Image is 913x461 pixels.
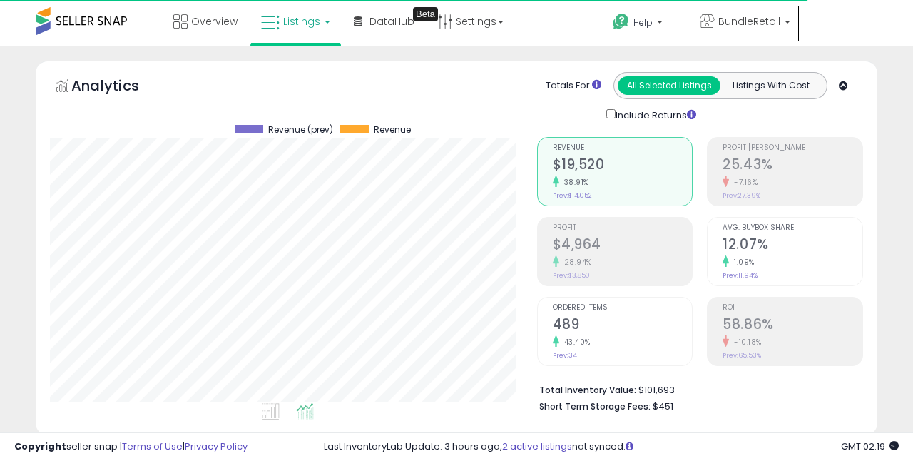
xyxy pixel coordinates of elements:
[14,440,248,454] div: seller snap | |
[633,16,653,29] span: Help
[653,400,673,413] span: $451
[841,440,899,453] span: 2025-10-9 02:19 GMT
[612,13,630,31] i: Get Help
[723,191,760,200] small: Prev: 27.39%
[502,440,572,453] a: 2 active listings
[553,316,693,335] h2: 489
[553,224,693,232] span: Profit
[601,2,687,46] a: Help
[553,144,693,152] span: Revenue
[553,271,590,280] small: Prev: $3,850
[553,191,592,200] small: Prev: $14,052
[723,304,862,312] span: ROI
[729,337,762,348] small: -10.18%
[553,156,693,176] h2: $19,520
[539,400,651,412] b: Short Term Storage Fees:
[539,380,853,397] li: $101,693
[723,316,862,335] h2: 58.86%
[324,440,899,454] div: Last InventoryLab Update: 3 hours ago, not synced.
[559,177,589,188] small: 38.91%
[596,106,713,123] div: Include Returns
[553,351,579,360] small: Prev: 341
[413,7,438,21] div: Tooltip anchor
[723,224,862,232] span: Avg. Buybox Share
[723,236,862,255] h2: 12.07%
[723,156,862,176] h2: 25.43%
[546,79,601,93] div: Totals For
[559,337,591,348] small: 43.40%
[729,177,758,188] small: -7.16%
[718,14,780,29] span: BundleRetail
[374,125,411,135] span: Revenue
[539,384,636,396] b: Total Inventory Value:
[553,304,693,312] span: Ordered Items
[723,271,758,280] small: Prev: 11.94%
[122,440,183,453] a: Terms of Use
[283,14,320,29] span: Listings
[71,76,167,99] h5: Analytics
[559,257,592,268] small: 28.94%
[369,14,414,29] span: DataHub
[723,351,761,360] small: Prev: 65.53%
[191,14,238,29] span: Overview
[729,257,755,268] small: 1.09%
[185,440,248,453] a: Privacy Policy
[14,440,66,453] strong: Copyright
[553,236,693,255] h2: $4,964
[268,125,333,135] span: Revenue (prev)
[720,76,822,95] button: Listings With Cost
[618,76,720,95] button: All Selected Listings
[723,144,862,152] span: Profit [PERSON_NAME]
